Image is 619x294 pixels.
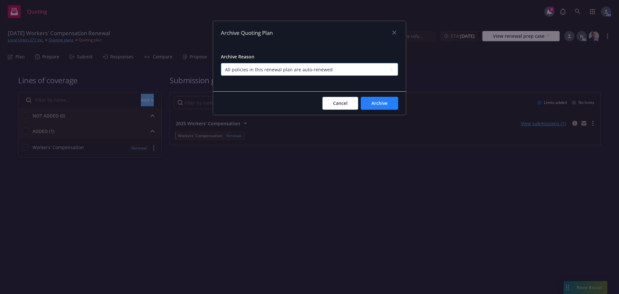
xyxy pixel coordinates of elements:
h1: Archive Quoting Plan [221,29,273,37]
button: Cancel [322,97,358,110]
button: Archive [361,97,398,110]
span: Cancel [333,100,348,106]
span: Archive [371,100,388,106]
a: close [390,29,398,36]
span: Archive Reason [221,54,254,60]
